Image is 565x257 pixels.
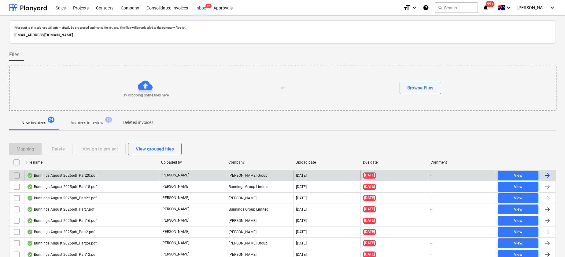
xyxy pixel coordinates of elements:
div: [PERSON_NAME] [226,193,293,203]
div: [DATE] [296,173,307,178]
p: [PERSON_NAME] [161,207,189,212]
div: [DATE] [296,196,307,200]
p: [PERSON_NAME] [161,229,189,234]
div: Bunnings August 2025pdf_Part2.pdf [27,230,94,234]
span: 29 [105,117,112,123]
div: OCR finished [27,241,33,246]
div: [PERSON_NAME] [226,227,293,237]
p: [EMAIL_ADDRESS][DOMAIN_NAME] [14,32,551,38]
span: [DATE] [363,172,376,178]
i: notifications [483,4,489,11]
div: OCR finished [27,230,33,234]
div: Bunnings August 2025pdf_Part20.pdf [27,173,97,178]
div: View [514,229,523,236]
i: keyboard_arrow_down [411,4,418,11]
button: Search [435,2,478,13]
div: File name [26,160,156,165]
p: or [281,85,285,91]
div: OCR finished [27,173,33,178]
span: 99+ [486,1,495,7]
div: [DATE] [296,219,307,223]
div: Bunnings Group Limited [226,205,293,214]
div: - [430,252,431,257]
div: Bunnings Group Limited [226,182,293,192]
div: - [430,207,431,212]
span: [DATE] [363,184,376,190]
div: Due date [363,160,425,165]
span: [PERSON_NAME] [517,5,548,10]
div: OCR finished [27,252,33,257]
div: OCR finished [27,207,33,212]
div: [PERSON_NAME] Group [226,238,293,248]
i: Knowledge base [423,4,429,11]
p: New invoices [21,120,46,126]
button: View grouped files [128,143,182,155]
div: Company [228,160,291,165]
button: View [498,171,538,180]
button: View [498,216,538,226]
button: View [498,238,538,248]
button: View [498,205,538,214]
div: Bunnings August 2025pdf_Part16.pdf [27,218,97,223]
button: View [498,193,538,203]
div: [DATE] [296,230,307,234]
div: Uploaded by [161,160,223,165]
div: - [430,185,431,189]
span: 24 [48,117,54,123]
div: [PERSON_NAME] [226,216,293,226]
p: [PERSON_NAME] [161,218,189,223]
div: - [430,173,431,178]
p: Invoices in review [71,120,104,126]
div: Browse Files [407,84,434,92]
button: View [498,182,538,192]
iframe: Chat Widget [534,228,565,257]
div: - [430,196,431,200]
span: [DATE] [363,195,376,201]
div: [DATE] [296,241,307,245]
div: View [514,240,523,247]
div: Try dropping some files hereorBrowse Files [9,66,556,110]
p: [PERSON_NAME] [161,173,189,178]
span: [DATE] [363,206,376,212]
p: [PERSON_NAME] [161,241,189,246]
div: Bunnings August 2025pdf_Part7.pdf [27,207,94,212]
div: View [514,217,523,224]
div: Bunnings August 2025pdf_Part12.pdf [27,252,97,257]
p: Files sent to this address will automatically be processed and tested for viruses. The files will... [14,26,551,30]
div: View [514,195,523,202]
div: Bunnings August 2025pdf_Part18.pdf [27,184,97,189]
div: [DATE] [296,252,307,257]
span: [DATE] [363,218,376,223]
div: View [514,172,523,179]
p: Deleted invoices [123,119,153,126]
div: OCR finished [27,184,33,189]
div: OCR finished [27,196,33,201]
p: [PERSON_NAME] [161,252,189,257]
div: - [430,230,431,234]
div: Upload date [296,160,358,165]
i: keyboard_arrow_down [548,4,556,11]
i: format_size [403,4,411,11]
span: search [438,5,443,10]
p: [PERSON_NAME] [161,195,189,201]
div: [PERSON_NAME] Group [226,171,293,180]
div: View grouped files [136,145,174,153]
p: Try dropping some files here [122,93,169,98]
span: [DATE] [363,240,376,246]
button: View [498,227,538,237]
div: [DATE] [296,185,307,189]
span: Files [9,51,19,58]
div: View [514,183,523,190]
div: - [430,219,431,223]
i: keyboard_arrow_down [505,4,512,11]
div: Comment [430,160,493,165]
div: - [430,241,431,245]
div: OCR finished [27,218,33,223]
div: [DATE] [296,207,307,212]
p: [PERSON_NAME] [161,184,189,189]
button: Browse Files [400,82,441,94]
span: 9+ [205,4,212,8]
div: View [514,206,523,213]
div: Bunnings August 2025pdf_Part22.pdf [27,196,97,201]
